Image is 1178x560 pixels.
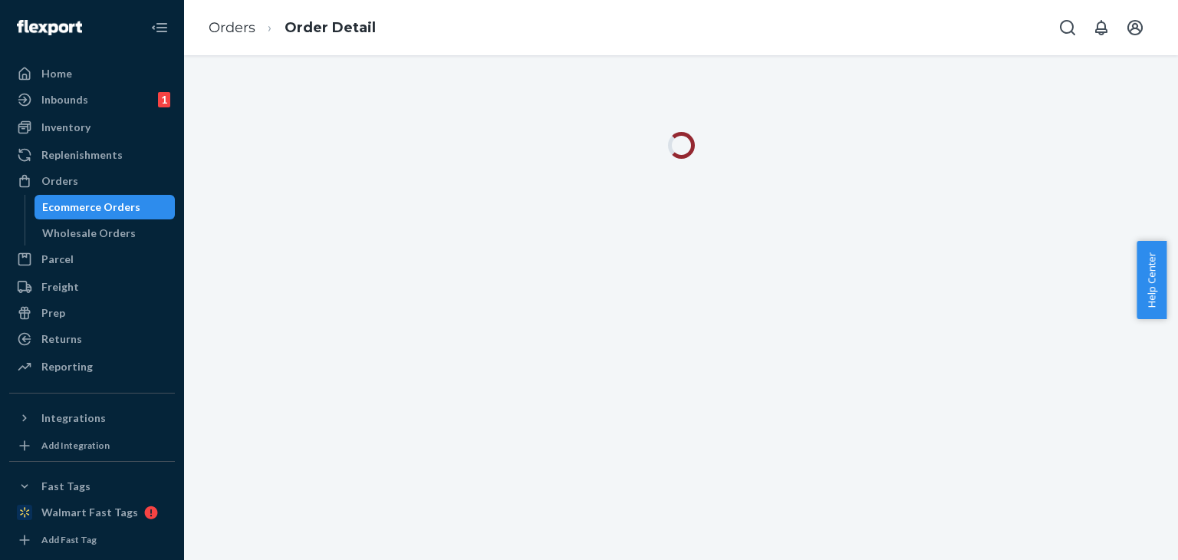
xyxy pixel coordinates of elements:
[41,533,97,546] div: Add Fast Tag
[9,275,175,299] a: Freight
[41,305,65,321] div: Prep
[41,252,74,267] div: Parcel
[9,500,175,525] a: Walmart Fast Tags
[17,20,82,35] img: Flexport logo
[9,247,175,272] a: Parcel
[42,226,136,241] div: Wholesale Orders
[9,354,175,379] a: Reporting
[9,115,175,140] a: Inventory
[9,327,175,351] a: Returns
[41,505,138,520] div: Walmart Fast Tags
[144,12,175,43] button: Close Navigation
[41,331,82,347] div: Returns
[35,221,176,245] a: Wholesale Orders
[41,359,93,374] div: Reporting
[41,439,110,452] div: Add Integration
[196,5,388,51] ol: breadcrumbs
[9,87,175,112] a: Inbounds1
[9,61,175,86] a: Home
[9,406,175,430] button: Integrations
[285,19,376,36] a: Order Detail
[9,143,175,167] a: Replenishments
[1052,12,1083,43] button: Open Search Box
[1086,12,1117,43] button: Open notifications
[41,479,90,494] div: Fast Tags
[158,92,170,107] div: 1
[41,410,106,426] div: Integrations
[42,199,140,215] div: Ecommerce Orders
[209,19,255,36] a: Orders
[1137,241,1166,319] button: Help Center
[35,195,176,219] a: Ecommerce Orders
[41,279,79,295] div: Freight
[9,169,175,193] a: Orders
[41,120,90,135] div: Inventory
[9,474,175,499] button: Fast Tags
[1120,12,1150,43] button: Open account menu
[9,301,175,325] a: Prep
[41,147,123,163] div: Replenishments
[41,92,88,107] div: Inbounds
[9,531,175,549] a: Add Fast Tag
[9,436,175,455] a: Add Integration
[41,173,78,189] div: Orders
[41,66,72,81] div: Home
